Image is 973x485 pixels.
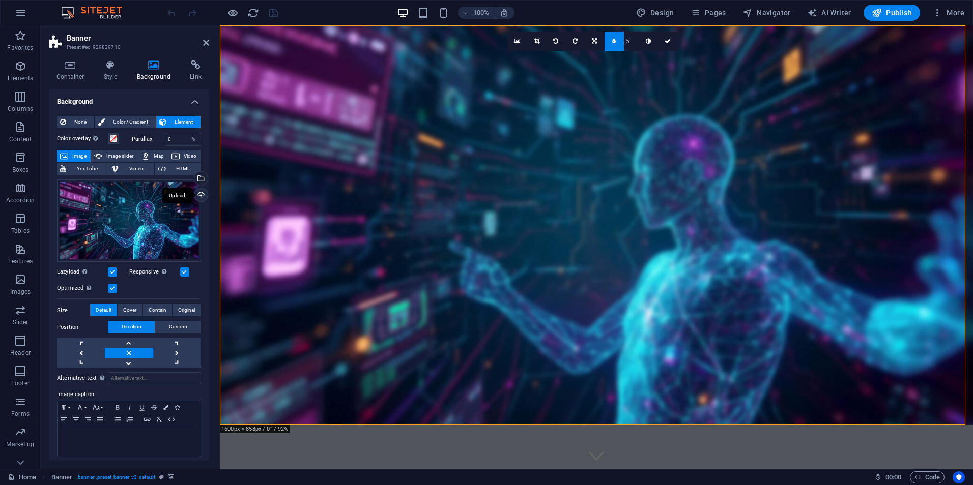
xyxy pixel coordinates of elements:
[160,401,171,413] button: Colors
[13,318,28,326] p: Slider
[49,60,96,81] h4: Container
[82,413,94,426] button: Align Right
[94,413,106,426] button: Align Justify
[143,304,172,316] button: Contain
[8,105,33,113] p: Columns
[169,163,197,175] span: HTML
[508,32,527,51] a: Select files from the file manager, stock photos, or upload file(s)
[49,89,209,108] h4: Background
[632,5,678,21] button: Design
[123,304,136,316] span: Cover
[585,32,605,51] a: Change orientation
[6,196,35,204] p: Accordion
[57,266,108,278] label: Lazyload
[226,7,239,19] button: Click here to leave preview mode and continue editing
[639,32,659,51] a: Greyscale
[473,7,490,19] h6: 100%
[108,372,201,384] input: Alternative text...
[124,401,136,413] button: Italic (Ctrl+I)
[122,163,151,175] span: Vimeo
[57,133,108,145] label: Color overlay
[59,7,135,19] img: Editor Logo
[69,163,105,175] span: YouTube
[155,163,201,175] button: HTML
[108,163,154,175] button: Vimeo
[458,7,494,19] button: 100%
[90,304,117,316] button: Default
[57,321,108,334] label: Position
[186,133,201,145] div: %
[12,166,29,174] p: Boxes
[11,379,30,387] p: Footer
[122,321,141,333] span: Direction
[148,401,160,413] button: Strikethrough
[57,388,201,401] label: Image caption
[108,116,153,128] span: Color / Gradient
[57,282,108,294] label: Optimized
[183,150,197,162] span: Video
[605,32,624,51] a: Blur
[67,34,209,43] h2: Banner
[156,116,201,128] button: Element
[738,5,795,21] button: Navigator
[803,5,855,21] button: AI Writer
[914,471,940,483] span: Code
[168,150,201,162] button: Video
[686,5,730,21] button: Pages
[111,401,124,413] button: Bold (Ctrl+B)
[953,471,965,483] button: Usercentrics
[527,32,547,51] a: Crop mode
[153,150,165,162] span: Map
[9,135,32,143] p: Content
[168,474,174,480] i: This element contains a background
[149,304,166,316] span: Contain
[500,8,509,17] i: On resize automatically adjust zoom level to fit chosen device.
[124,413,136,426] button: Ordered List
[67,43,189,52] h3: Preset #ed-929839710
[95,116,156,128] button: Color / Gradient
[8,257,33,265] p: Features
[659,32,678,51] a: Confirm ( Ctrl ⏎ )
[169,116,197,128] span: Element
[182,60,209,81] h4: Link
[910,471,945,483] button: Code
[173,304,201,316] button: Original
[57,179,201,262] div: aicontrollingdigitalintegratednetworkbetweenwebsitesseoemailmarketinganddigitalpublishing-JRjyW-h...
[893,473,894,481] span: :
[69,116,91,128] span: None
[118,304,142,316] button: Cover
[159,474,164,480] i: This element is a customizable preset
[57,372,108,384] label: Alternative text
[690,8,726,18] span: Pages
[51,471,175,483] nav: breadcrumb
[807,8,851,18] span: AI Writer
[169,321,187,333] span: Custom
[153,413,165,426] button: Clear Formatting
[928,5,968,21] button: More
[58,401,74,413] button: Paragraph Format
[11,410,30,418] p: Forms
[57,116,94,128] button: None
[10,349,31,357] p: Header
[96,304,111,316] span: Default
[71,150,88,162] span: Image
[566,32,585,51] a: Rotate right 90°
[547,32,566,51] a: Rotate left 90°
[8,471,36,483] a: Click to cancel selection. Double-click to open Pages
[105,150,134,162] span: Image slider
[141,413,153,426] button: Insert Link
[11,227,30,235] p: Tables
[247,7,259,19] button: reload
[108,321,155,333] button: Direction
[132,136,165,142] label: Parallax
[10,288,31,296] p: Images
[6,440,34,448] p: Marketing
[247,7,259,19] i: Reload page
[178,304,195,316] span: Original
[8,74,34,82] p: Elements
[129,60,183,81] h4: Background
[136,401,148,413] button: Underline (Ctrl+U)
[864,5,920,21] button: Publish
[742,8,791,18] span: Navigator
[70,413,82,426] button: Align Center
